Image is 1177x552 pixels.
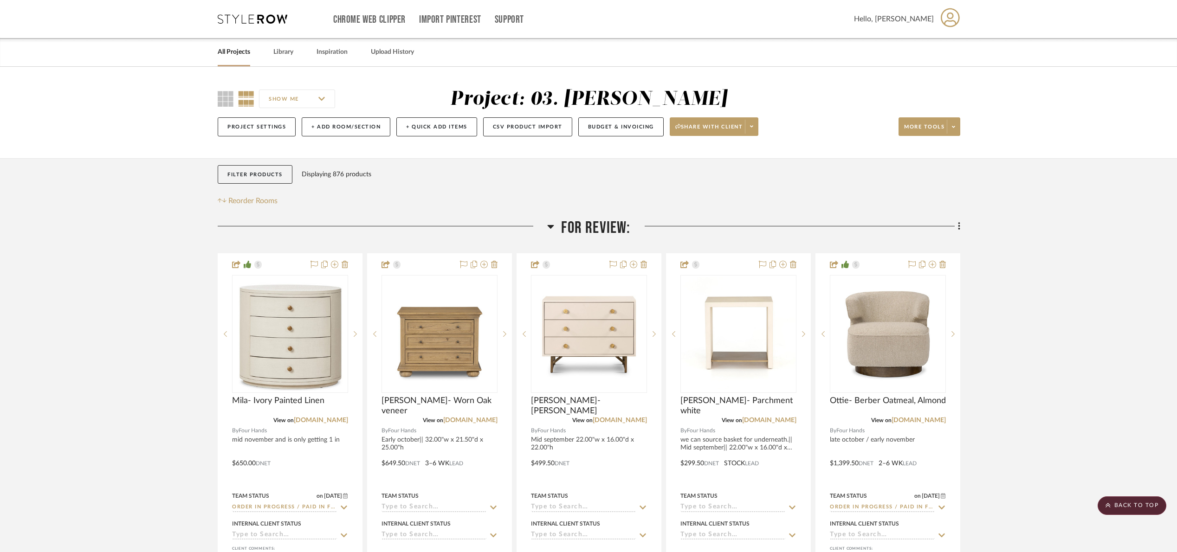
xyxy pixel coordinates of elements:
[294,417,348,424] a: [DOMAIN_NAME]
[382,531,486,540] input: Type to Search…
[232,492,269,500] div: Team Status
[537,426,566,435] span: Four Hands
[854,13,934,25] span: Hello, [PERSON_NAME]
[423,417,443,423] span: View on
[681,277,795,391] img: Helen- Parchment white
[419,16,481,24] a: Import Pinterest
[830,492,867,500] div: Team Status
[371,46,414,58] a: Upload History
[382,492,419,500] div: Team Status
[531,503,636,512] input: Type to Search…
[218,46,250,58] a: All Projects
[382,426,388,435] span: By
[317,493,323,499] span: on
[914,493,921,499] span: on
[1098,496,1166,515] scroll-to-top-button: BACK TO TOP
[233,277,347,391] img: Mila- Ivory Painted Linen
[302,117,390,136] button: + Add Room/Section
[830,531,935,540] input: Type to Search…
[871,417,892,423] span: View on
[742,417,796,424] a: [DOMAIN_NAME]
[382,396,498,416] span: [PERSON_NAME]- Worn Oak veneer
[921,493,941,499] span: [DATE]
[382,277,497,391] img: Jeff- Worn Oak veneer
[687,426,715,435] span: Four Hands
[831,277,945,391] img: Ottie- Berber Oatmeal, Almond
[483,117,572,136] button: CSV Product Import
[531,426,537,435] span: By
[531,276,647,392] div: 0
[532,277,646,391] img: Dan- Matte Alabaster
[495,16,524,24] a: Support
[228,195,278,206] span: Reorder Rooms
[680,396,796,416] span: [PERSON_NAME]- Parchment white
[578,117,664,136] button: Budget & Invoicing
[680,520,750,528] div: Internal Client Status
[572,417,593,423] span: View on
[531,396,647,416] span: [PERSON_NAME]- [PERSON_NAME]
[680,531,785,540] input: Type to Search…
[388,426,416,435] span: Four Hands
[333,16,406,24] a: Chrome Web Clipper
[232,396,324,406] span: Mila- Ivory Painted Linen
[232,531,337,540] input: Type to Search…
[722,417,742,423] span: View on
[443,417,498,424] a: [DOMAIN_NAME]
[323,493,343,499] span: [DATE]
[317,46,348,58] a: Inspiration
[531,531,636,540] input: Type to Search…
[680,426,687,435] span: By
[273,46,293,58] a: Library
[899,117,960,136] button: More tools
[904,123,944,137] span: More tools
[531,520,600,528] div: Internal Client Status
[680,503,785,512] input: Type to Search…
[382,503,486,512] input: Type to Search…
[218,165,292,184] button: Filter Products
[830,426,836,435] span: By
[232,520,301,528] div: Internal Client Status
[680,492,718,500] div: Team Status
[675,123,743,137] span: Share with client
[531,492,568,500] div: Team Status
[273,417,294,423] span: View on
[232,426,239,435] span: By
[670,117,759,136] button: Share with client
[450,90,727,109] div: Project: 03. [PERSON_NAME]
[830,396,946,406] span: Ottie- Berber Oatmeal, Almond
[830,503,935,512] input: Type to Search…
[593,417,647,424] a: [DOMAIN_NAME]
[396,117,477,136] button: + Quick Add Items
[239,426,267,435] span: Four Hands
[302,165,371,184] div: Displaying 876 products
[892,417,946,424] a: [DOMAIN_NAME]
[561,218,630,238] span: For Review:
[218,195,278,206] button: Reorder Rooms
[830,520,899,528] div: Internal Client Status
[232,503,337,512] input: Type to Search…
[382,520,451,528] div: Internal Client Status
[218,117,296,136] button: Project Settings
[836,426,865,435] span: Four Hands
